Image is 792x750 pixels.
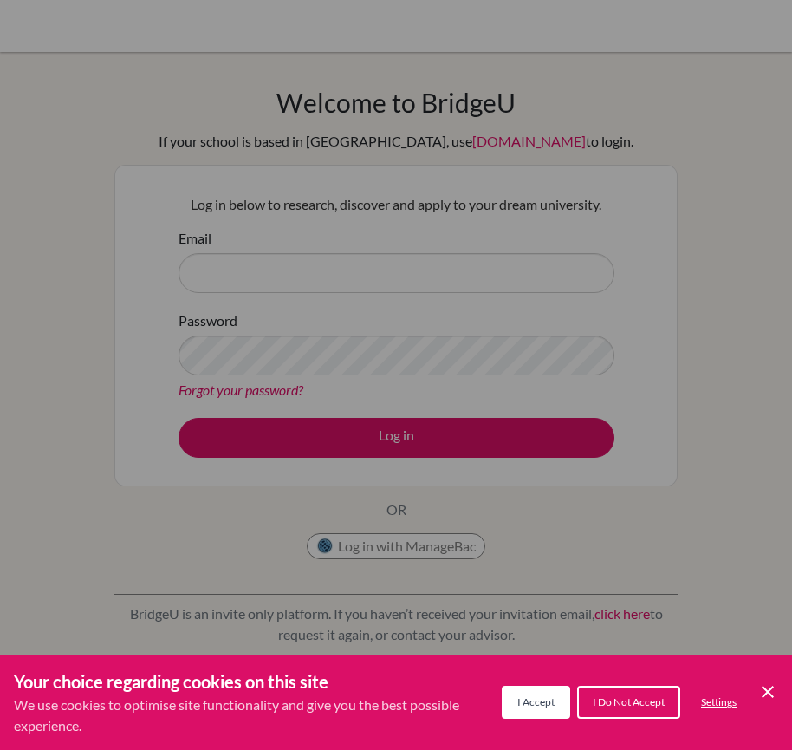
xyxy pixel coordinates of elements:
[757,682,778,702] button: Save and close
[14,695,502,736] p: We use cookies to optimise site functionality and give you the best possible experience.
[502,686,570,719] button: I Accept
[687,688,750,717] button: Settings
[701,695,737,708] span: Settings
[593,695,665,708] span: I Do Not Accept
[577,686,680,719] button: I Do Not Accept
[517,695,555,708] span: I Accept
[14,668,502,695] h3: Your choice regarding cookies on this site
